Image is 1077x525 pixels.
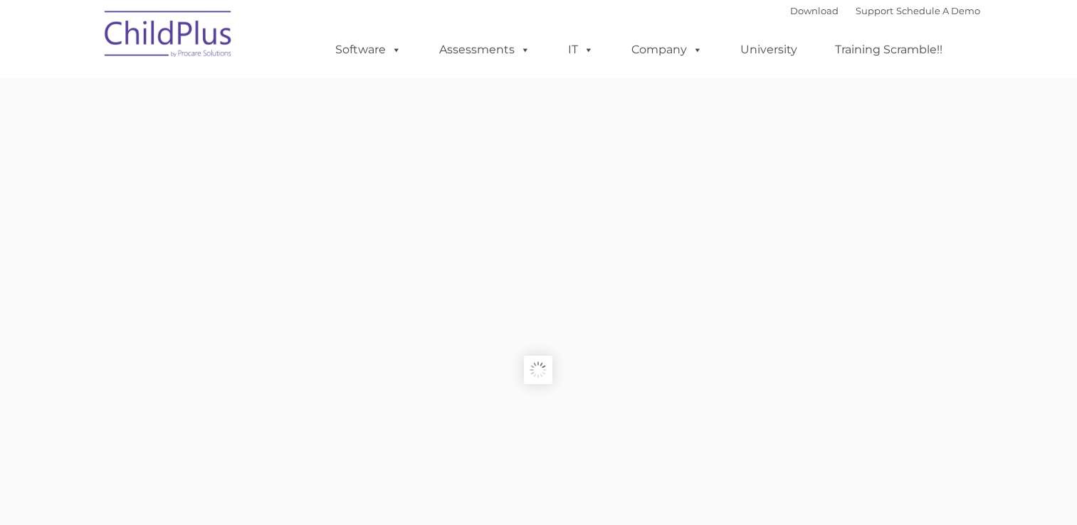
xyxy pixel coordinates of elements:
[821,36,957,64] a: Training Scramble!!
[321,36,416,64] a: Software
[896,5,980,16] a: Schedule A Demo
[790,5,839,16] a: Download
[856,5,893,16] a: Support
[98,1,240,72] img: ChildPlus by Procare Solutions
[790,5,980,16] font: |
[617,36,717,64] a: Company
[554,36,608,64] a: IT
[726,36,811,64] a: University
[425,36,545,64] a: Assessments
